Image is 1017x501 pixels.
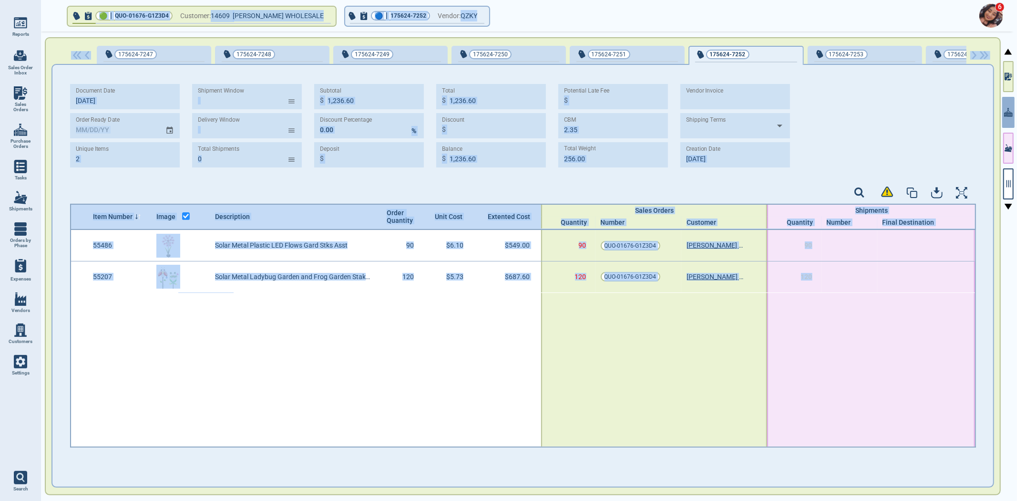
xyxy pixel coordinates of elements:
[320,87,341,94] label: Subtotal
[14,222,27,236] img: menu_icon
[76,116,120,124] label: Order Ready Date
[355,50,390,59] span: 175624-7249
[411,126,416,136] p: %
[9,339,32,344] span: Customers
[687,273,744,281] a: [PERSON_NAME] WHOLESALE
[561,219,591,226] span: Quantity
[438,10,461,22] span: Vendor:
[8,238,33,249] span: Orders by Phase
[605,241,657,250] span: QUO-01676-G1Z3D4
[115,11,169,21] span: QUO-01676-G1Z3D4
[180,10,211,22] span: Customer:
[99,13,107,19] span: 🟢
[68,7,336,26] button: 🟢|QUO-01676-G1Z3D4Customer:14609 [PERSON_NAME] WHOLESALE
[14,16,27,30] img: menu_icon
[15,175,27,181] span: Tasks
[215,273,373,281] span: Solar Metal Ladybug Garden and Frog Garden Stakes w Plastic Topper w Flower Asst
[605,272,657,282] span: QUO-01676-G1Z3D4
[564,95,568,105] p: $
[855,207,888,214] span: Shipments
[14,292,27,306] img: menu_icon
[110,11,112,21] span: |
[883,219,935,226] span: Final Destination
[686,116,726,124] label: Shipping Terms
[14,355,27,368] img: menu_icon
[473,50,508,59] span: 175624-7250
[592,50,627,59] span: 175624-7251
[320,116,372,124] label: Discount Percentage
[601,241,660,250] a: QUO-01676-G1Z3D4
[387,209,415,224] span: Order Quantity
[320,146,339,153] label: Deposit
[345,7,489,26] button: 🔵|175624-7252Vendor:QZKY
[320,95,324,105] p: $
[995,2,1005,12] span: 6
[442,146,462,153] label: Balance
[14,123,27,136] img: menu_icon
[680,142,784,167] input: MM/DD/YY
[635,207,674,214] span: Sales Orders
[386,11,388,21] span: |
[446,273,463,281] span: $5.73
[970,51,978,60] img: ArrowIcon
[233,12,324,20] span: [PERSON_NAME] WHOLESALE
[787,219,817,226] span: Quantity
[801,273,812,281] span: 120
[827,219,851,226] span: Number
[575,273,586,281] span: 120
[442,87,455,94] label: Total
[564,145,596,152] label: Total Weight
[10,276,31,282] span: Expenses
[829,50,864,59] span: 175624-7253
[435,213,464,220] span: Unit Cost
[805,241,812,249] span: 90
[12,370,30,376] span: Settings
[14,324,27,337] img: menu_icon
[198,87,244,94] label: Shipment Window
[564,87,609,94] label: Potential Late Fee
[198,146,239,153] label: Total Shipments
[9,206,32,212] span: Shipments
[156,213,175,220] span: Image
[156,265,180,289] img: 55207Img
[375,13,383,19] span: 🔵
[601,219,625,226] span: Number
[710,50,746,59] span: 175624-7252
[601,272,660,282] a: QUO-01676-G1Z3D4
[12,31,29,37] span: Reports
[14,160,27,173] img: menu_icon
[118,50,153,59] span: 175624-7247
[13,486,28,492] span: Search
[198,116,240,124] label: Delivery Window
[156,234,180,258] img: 55486Img
[442,116,464,124] label: Discount
[76,87,115,94] label: Document Date
[947,50,982,59] span: 175624-7254
[564,116,576,124] label: CBM
[488,213,528,220] span: Extented Cost
[70,113,158,138] input: MM/DD/YY
[93,213,133,220] span: Item Number
[88,261,151,292] div: 55207
[478,261,541,292] div: $687.60
[8,138,33,149] span: Purchase Orders
[8,65,33,76] span: Sales Order Inbox
[215,241,348,249] span: Solar Metal Plastic LED Flows Gard Stks Asst
[70,84,174,109] input: MM/DD/YY
[76,146,109,153] label: Unique Items
[215,213,250,220] span: Description
[8,102,33,113] span: Sales Orders
[390,11,426,21] span: 175624-7252
[162,117,180,134] button: Choose date
[178,292,232,300] span: Total Customers: 1
[14,191,27,204] img: menu_icon
[402,273,414,281] span: 120
[71,51,83,60] img: DoubleArrowIcon
[442,95,446,105] p: $
[478,230,541,261] div: $549.00
[320,154,324,164] p: $
[446,241,463,249] span: $6.10
[461,10,477,22] span: QZKY
[211,10,233,22] span: 14609
[579,241,586,249] span: 90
